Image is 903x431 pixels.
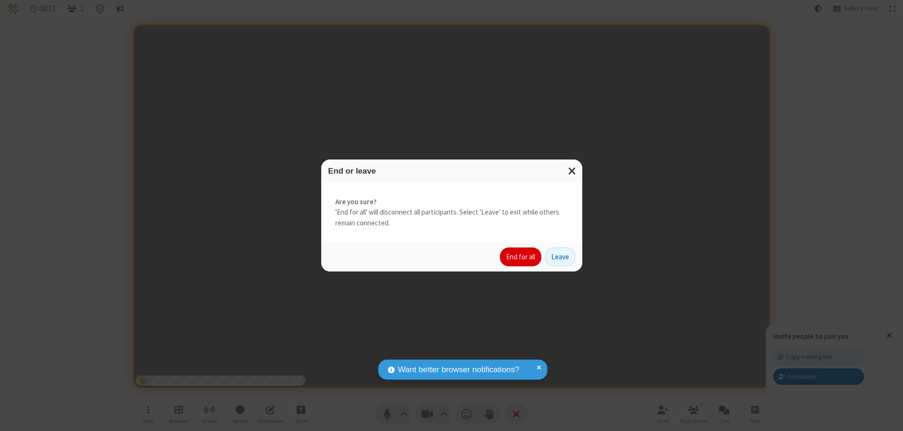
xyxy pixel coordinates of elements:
div: 'End for all' will disconnect all participants. Select 'Leave' to exit while others remain connec... [321,183,582,243]
strong: Are you sure? [335,197,568,208]
h3: End or leave [328,167,575,176]
button: Leave [545,247,575,266]
span: Want better browser notifications? [398,364,519,376]
button: Close modal [562,160,582,183]
button: End for all [500,247,541,266]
